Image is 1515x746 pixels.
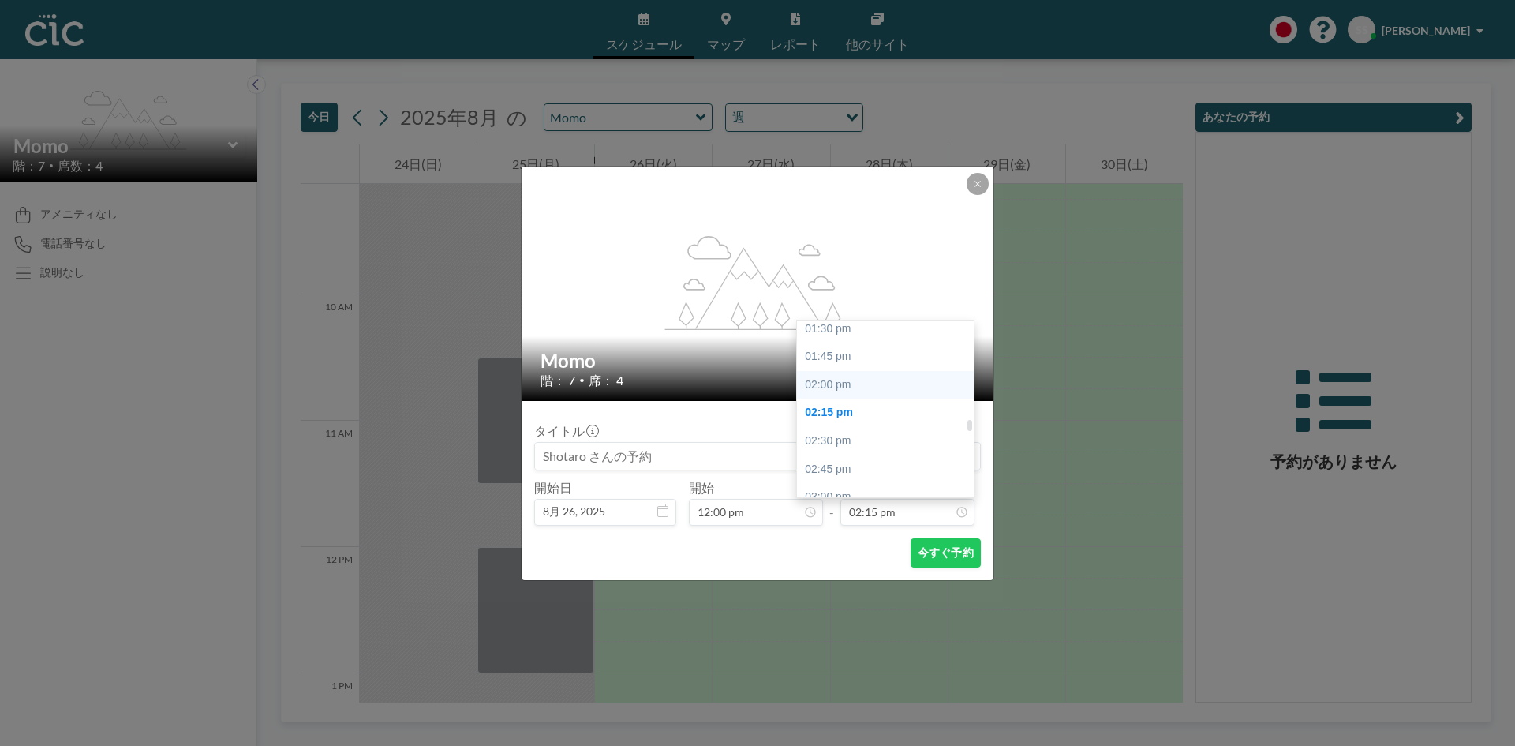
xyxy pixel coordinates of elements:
span: - [829,485,834,520]
div: 01:30 pm [797,315,982,343]
div: 02:00 pm [797,371,982,399]
span: 階： 7 [541,373,575,388]
label: 開始 [689,480,714,496]
div: 02:45 pm [797,455,982,484]
div: 01:45 pm [797,343,982,371]
label: タイトル [534,423,597,439]
h2: Momo [541,349,976,373]
span: • [579,374,585,386]
div: 02:15 pm [797,399,982,427]
span: 席： 4 [589,373,623,388]
button: 今すぐ予約 [911,538,981,568]
div: 02:30 pm [797,427,982,455]
g: flex-grow: 1.2; [665,234,851,329]
input: Shotaro さんの予約 [535,443,980,470]
div: 03:00 pm [797,483,982,512]
label: 開始日 [534,480,572,496]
